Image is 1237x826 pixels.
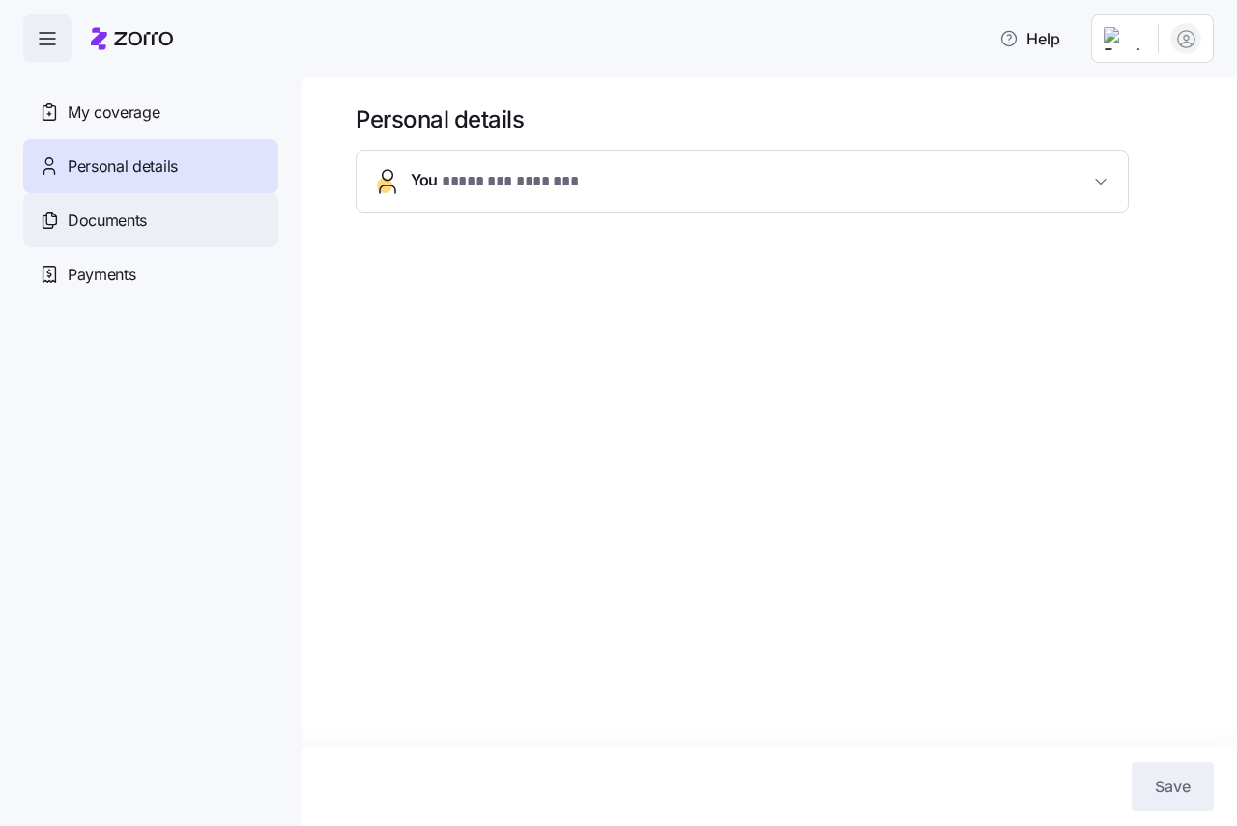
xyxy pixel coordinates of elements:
img: Employer logo [1104,27,1142,50]
a: My coverage [23,85,278,139]
a: Payments [23,247,278,301]
span: Documents [68,209,147,233]
span: Help [999,27,1060,50]
button: Help [984,19,1076,58]
h1: Personal details [356,104,1210,134]
button: Save [1132,762,1214,811]
span: Payments [68,263,135,287]
span: Save [1155,775,1191,798]
a: Documents [23,193,278,247]
span: My coverage [68,100,159,125]
span: Personal details [68,155,178,179]
a: Personal details [23,139,278,193]
span: You [411,168,601,194]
